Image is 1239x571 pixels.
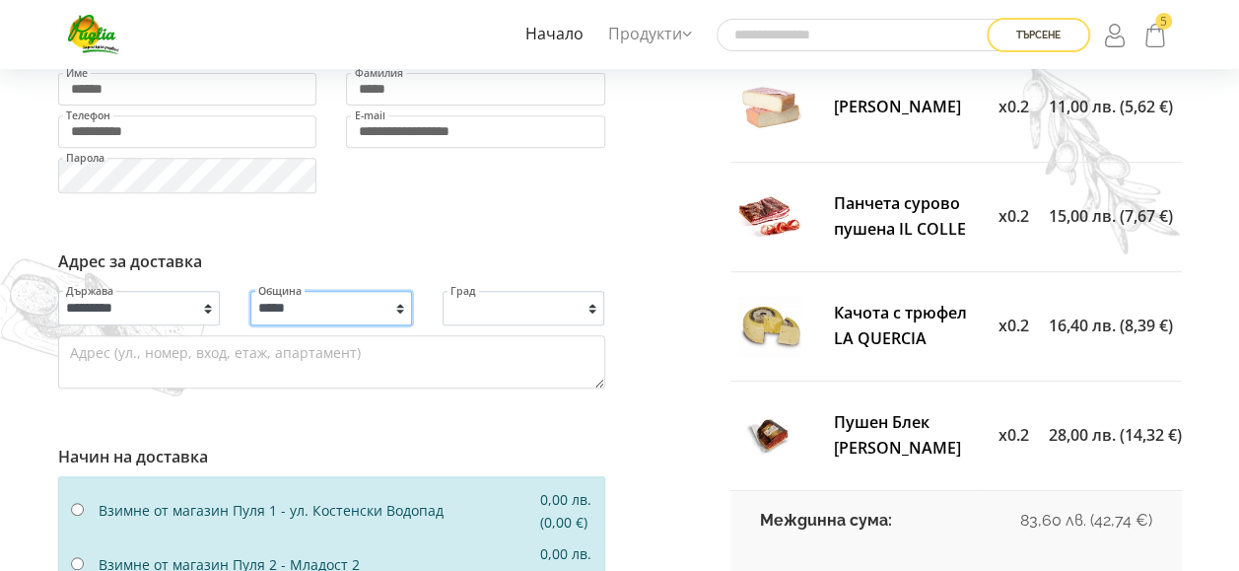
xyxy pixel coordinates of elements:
span: x0.2 [998,205,1029,227]
a: [PERSON_NAME] [834,96,961,117]
input: Взимне от магазин Пуля 1 - ул. Костенски Водопад 0,00 лв. (0,00 €) [71,503,84,516]
div: Взимне от магазин Пуля 1 - ул. Костенски Водопад [99,500,525,522]
label: Име [65,68,89,79]
img: pancheta-surovo-pushena-il-colle-thumb.jpg [738,185,801,249]
label: Фамилия [354,68,404,79]
td: Междинна сума: [730,491,956,551]
a: Панчета сурово пушена IL COLLE [834,192,966,240]
a: Начало [520,12,588,57]
span: x0.2 [998,96,1029,117]
img: pushen-blek-angas-bernardini-thumb.jpg [738,404,801,467]
span: 16,40 лв. (8,39 €) [1049,315,1173,336]
label: Адрес (ул., номер, вход, етаж, апартамент) [69,346,362,360]
span: x0.2 [998,315,1029,336]
label: Държава [65,286,114,297]
a: 5 [1138,16,1172,53]
a: Пушен Блек [PERSON_NAME] [834,411,961,459]
input: Търсене в сайта [717,19,1012,51]
span: x0.2 [998,424,1029,446]
span: 11,00 лв. (5,62 €) [1049,96,1173,117]
div: 0,00 лв. (0,00 €) [525,489,606,534]
span: 15,00 лв. (7,67 €) [1049,205,1173,227]
span: 5 [1155,13,1172,30]
img: Puglia [68,15,120,54]
a: Login [1100,16,1134,53]
h6: Начин на доставка [58,448,605,466]
a: Продукти [603,12,697,57]
img: taledzhio-santi-thumb.jpg [738,76,801,139]
h6: Адрес за доставка [58,252,605,271]
label: E-mail [354,110,386,121]
label: Община [257,286,303,297]
label: Телефон [65,110,111,121]
span: 28,00 лв. (14,32 €) [1049,424,1182,446]
button: Търсене [987,18,1090,52]
a: Качота с трюфел LA QUERCIA [834,302,967,349]
input: Взимне от магазин Пуля 2 - Младост 2 0,00 лв. (0,00 €) [71,557,84,570]
label: Град [449,286,477,297]
label: Парола [65,153,105,164]
td: 83,60 лв. (42,74 €) [956,491,1182,551]
img: kachota-s-tryufel-la-quercia-thumb.jpg [738,295,801,358]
